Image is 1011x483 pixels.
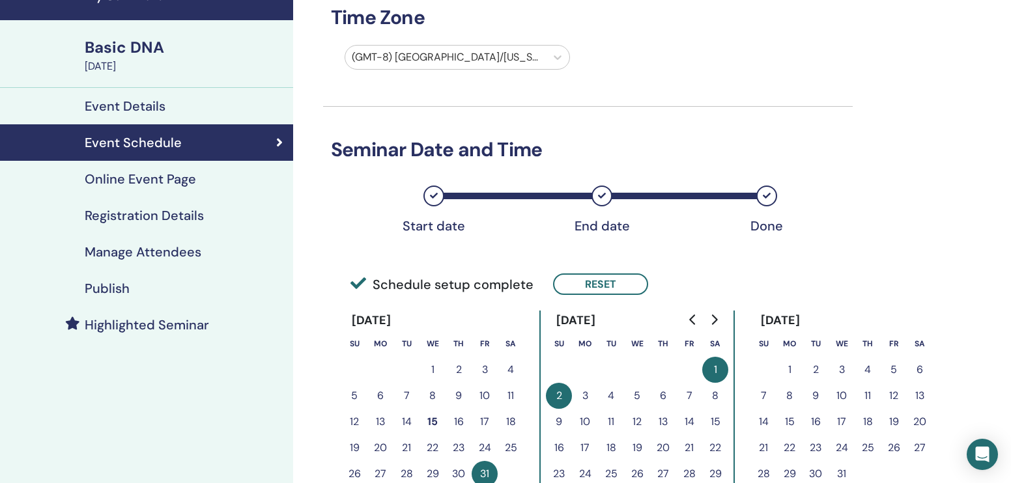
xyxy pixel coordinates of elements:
button: 8 [702,383,728,409]
button: Go to previous month [683,307,704,333]
button: 21 [750,435,776,461]
button: 11 [855,383,881,409]
button: 3 [472,357,498,383]
th: Tuesday [393,331,420,357]
button: 6 [907,357,933,383]
th: Sunday [341,331,367,357]
button: 10 [472,383,498,409]
button: Go to next month [704,307,724,333]
button: 20 [907,409,933,435]
button: 25 [855,435,881,461]
button: 4 [498,357,524,383]
h3: Seminar Date and Time [323,138,853,161]
button: 13 [907,383,933,409]
th: Monday [776,331,803,357]
button: 13 [650,409,676,435]
th: Friday [472,331,498,357]
h4: Publish [85,281,130,296]
th: Sunday [750,331,776,357]
button: 19 [881,409,907,435]
button: 5 [624,383,650,409]
button: 6 [367,383,393,409]
div: [DATE] [341,310,402,331]
button: 12 [881,383,907,409]
th: Friday [676,331,702,357]
button: 5 [881,357,907,383]
button: 6 [650,383,676,409]
button: 16 [446,409,472,435]
div: Basic DNA [85,36,285,59]
th: Thursday [650,331,676,357]
button: 21 [676,435,702,461]
button: 24 [829,435,855,461]
button: 25 [498,435,524,461]
h3: Time Zone [323,6,853,29]
button: 2 [446,357,472,383]
th: Saturday [702,331,728,357]
button: 15 [420,409,446,435]
button: 26 [881,435,907,461]
div: Done [734,218,799,234]
button: 23 [803,435,829,461]
button: 23 [446,435,472,461]
button: 12 [341,409,367,435]
button: 11 [498,383,524,409]
th: Wednesday [624,331,650,357]
button: 2 [546,383,572,409]
button: 27 [907,435,933,461]
th: Wednesday [829,331,855,357]
button: 19 [341,435,367,461]
button: 14 [676,409,702,435]
button: 14 [393,409,420,435]
button: 7 [393,383,420,409]
button: 19 [624,435,650,461]
button: 22 [776,435,803,461]
th: Saturday [498,331,524,357]
a: Basic DNA[DATE] [77,36,293,74]
button: 9 [446,383,472,409]
div: End date [569,218,634,234]
th: Wednesday [420,331,446,357]
button: 20 [367,435,393,461]
th: Monday [367,331,393,357]
th: Saturday [907,331,933,357]
button: 18 [855,409,881,435]
button: 16 [546,435,572,461]
button: 18 [498,409,524,435]
div: [DATE] [750,310,811,331]
button: 8 [420,383,446,409]
button: 17 [472,409,498,435]
button: 10 [572,409,598,435]
button: 24 [472,435,498,461]
th: Thursday [855,331,881,357]
button: 9 [546,409,572,435]
button: 17 [572,435,598,461]
button: 2 [803,357,829,383]
button: 5 [341,383,367,409]
button: 22 [702,435,728,461]
button: 18 [598,435,624,461]
button: Reset [553,273,648,295]
button: 1 [776,357,803,383]
th: Thursday [446,331,472,357]
th: Monday [572,331,598,357]
button: 11 [598,409,624,435]
button: 7 [750,383,776,409]
button: 20 [650,435,676,461]
th: Friday [881,331,907,357]
button: 4 [598,383,624,409]
span: Schedule setup complete [350,275,534,294]
button: 1 [420,357,446,383]
div: Open Intercom Messenger [967,439,998,470]
div: [DATE] [85,59,285,74]
button: 4 [855,357,881,383]
button: 12 [624,409,650,435]
h4: Registration Details [85,208,204,223]
button: 22 [420,435,446,461]
button: 8 [776,383,803,409]
h4: Event Schedule [85,135,182,150]
div: Start date [401,218,466,234]
div: [DATE] [546,310,606,331]
button: 10 [829,383,855,409]
button: 3 [572,383,598,409]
